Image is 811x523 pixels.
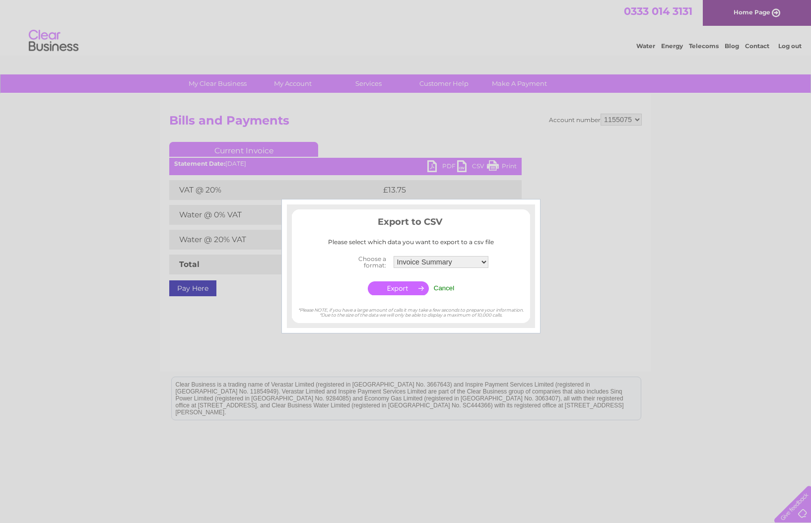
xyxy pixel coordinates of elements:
[689,42,719,50] a: Telecoms
[292,239,530,246] div: Please select which data you want to export to a csv file
[778,42,802,50] a: Log out
[332,253,391,272] th: Choose a format:
[292,298,530,318] div: *Please NOTE, if you have a large amount of calls it may take a few seconds to prepare your infor...
[292,215,530,232] h3: Export to CSV
[636,42,655,50] a: Water
[661,42,683,50] a: Energy
[725,42,739,50] a: Blog
[172,5,641,48] div: Clear Business is a trading name of Verastar Limited (registered in [GEOGRAPHIC_DATA] No. 3667643...
[434,284,455,292] input: Cancel
[28,26,79,56] img: logo.png
[624,5,692,17] a: 0333 014 3131
[745,42,769,50] a: Contact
